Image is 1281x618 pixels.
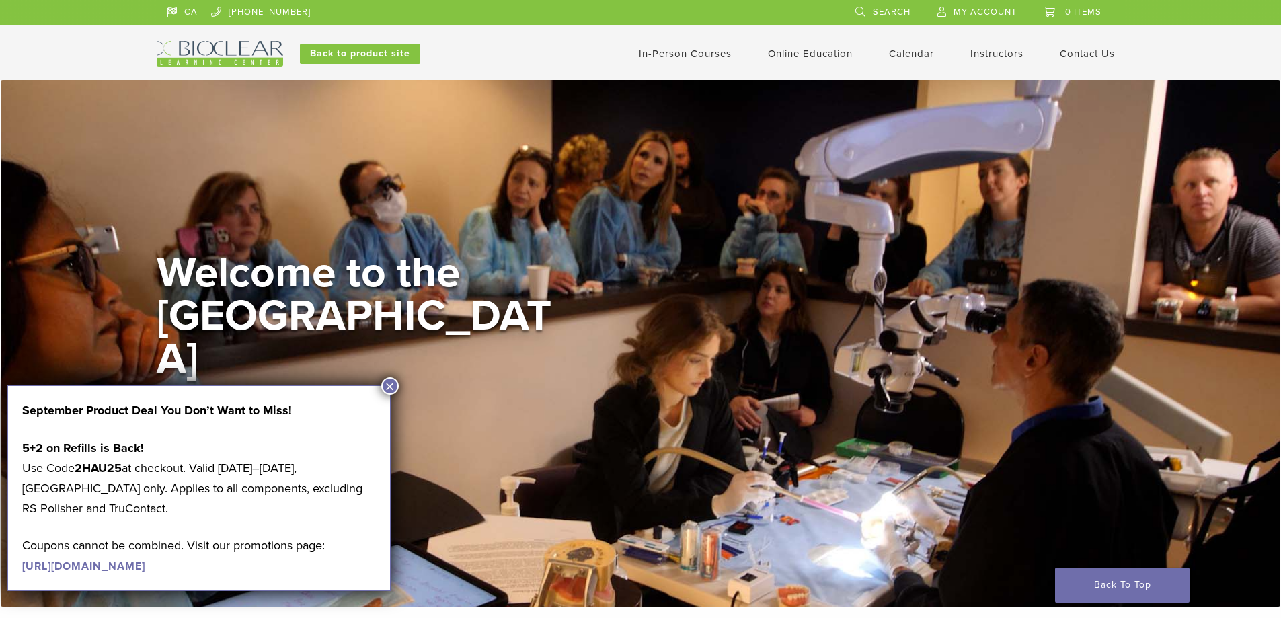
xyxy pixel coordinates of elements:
[954,7,1017,17] span: My Account
[873,7,910,17] span: Search
[22,440,144,455] strong: 5+2 on Refills is Back!
[300,44,420,64] a: Back to product site
[1065,7,1101,17] span: 0 items
[381,377,399,395] button: Close
[22,403,292,418] strong: September Product Deal You Don’t Want to Miss!
[157,41,283,67] img: Bioclear
[22,438,376,518] p: Use Code at checkout. Valid [DATE]–[DATE], [GEOGRAPHIC_DATA] only. Applies to all components, exc...
[768,48,853,60] a: Online Education
[639,48,732,60] a: In-Person Courses
[22,559,145,573] a: [URL][DOMAIN_NAME]
[970,48,1023,60] a: Instructors
[75,461,122,475] strong: 2HAU25
[157,252,560,381] h2: Welcome to the [GEOGRAPHIC_DATA]
[1055,568,1190,603] a: Back To Top
[1060,48,1115,60] a: Contact Us
[889,48,934,60] a: Calendar
[22,535,376,576] p: Coupons cannot be combined. Visit our promotions page:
